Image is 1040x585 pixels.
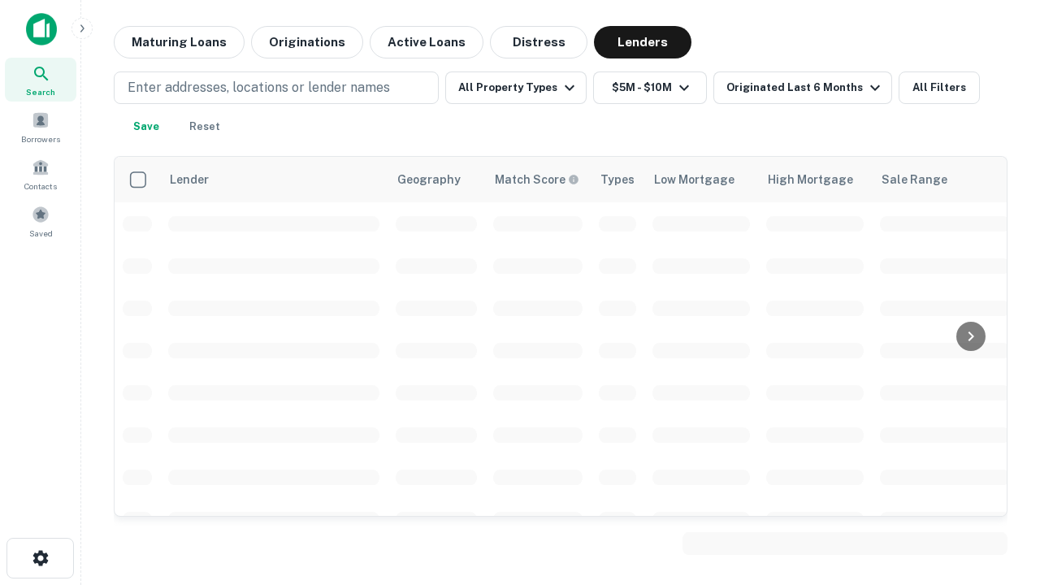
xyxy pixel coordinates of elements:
span: Saved [29,227,53,240]
div: Lender [170,170,209,189]
button: Reset [179,110,231,143]
span: Borrowers [21,132,60,145]
div: Capitalize uses an advanced AI algorithm to match your search with the best lender. The match sco... [495,171,579,188]
div: Originated Last 6 Months [726,78,885,97]
a: Borrowers [5,105,76,149]
h6: Match Score [495,171,576,188]
button: Active Loans [370,26,483,58]
button: Distress [490,26,587,58]
th: Sale Range [872,157,1018,202]
a: Search [5,58,76,102]
th: Geography [388,157,485,202]
a: Saved [5,199,76,243]
th: Capitalize uses an advanced AI algorithm to match your search with the best lender. The match sco... [485,157,591,202]
div: Sale Range [882,170,947,189]
button: Save your search to get updates of matches that match your search criteria. [120,110,172,143]
th: Types [591,157,644,202]
img: capitalize-icon.png [26,13,57,45]
button: Enter addresses, locations or lender names [114,71,439,104]
div: Low Mortgage [654,170,734,189]
div: High Mortgage [768,170,853,189]
iframe: Chat Widget [959,403,1040,481]
span: Search [26,85,55,98]
button: Originations [251,26,363,58]
div: Geography [397,170,461,189]
button: Maturing Loans [114,26,245,58]
button: All Property Types [445,71,587,104]
span: Contacts [24,180,57,193]
a: Contacts [5,152,76,196]
th: High Mortgage [758,157,872,202]
button: Originated Last 6 Months [713,71,892,104]
p: Enter addresses, locations or lender names [128,78,390,97]
button: All Filters [899,71,980,104]
th: Lender [160,157,388,202]
button: Lenders [594,26,691,58]
div: Types [600,170,635,189]
th: Low Mortgage [644,157,758,202]
button: $5M - $10M [593,71,707,104]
